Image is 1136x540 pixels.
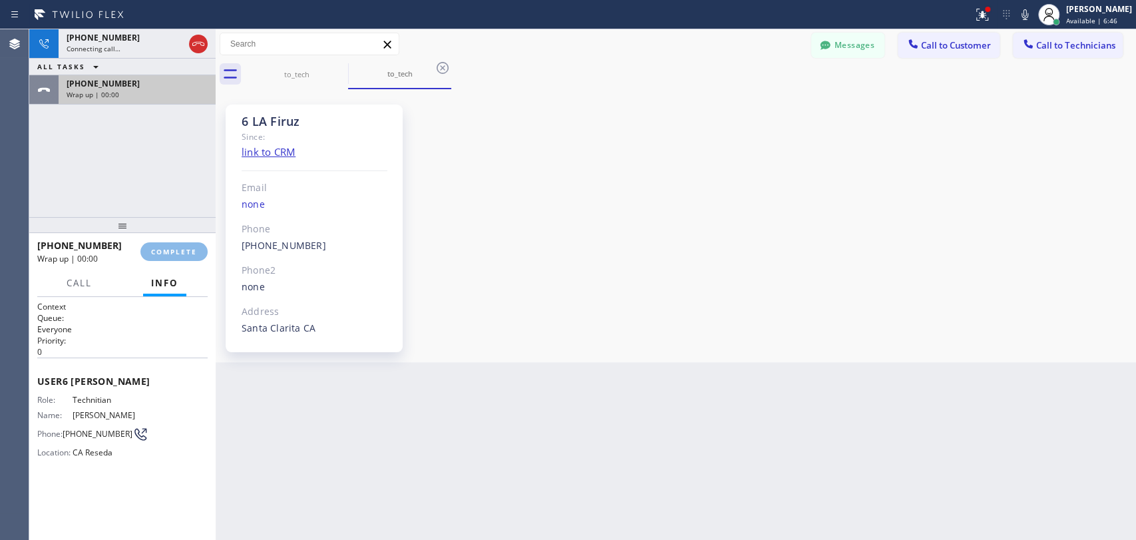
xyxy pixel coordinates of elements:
div: Since: [242,129,387,144]
button: Call [59,270,100,296]
h2: Priority: [37,335,208,346]
span: Call to Technicians [1036,39,1115,51]
span: COMPLETE [151,247,197,256]
span: User 6 [PERSON_NAME] [37,375,208,388]
h1: Context [37,301,208,312]
button: Hang up [189,35,208,53]
button: Messages [811,33,884,58]
span: Technitian [73,395,139,405]
span: Wrap up | 00:00 [67,90,119,99]
p: Everyone [37,324,208,335]
span: [PHONE_NUMBER] [37,239,122,252]
div: [PERSON_NAME] [1066,3,1132,15]
span: [PHONE_NUMBER] [63,429,132,439]
span: Available | 6:46 [1066,16,1117,25]
span: Connecting call… [67,44,120,53]
div: 6 LA Firuz [242,114,387,129]
div: Email [242,180,387,196]
button: ALL TASKS [29,59,112,75]
span: [PERSON_NAME] [73,410,139,420]
div: Santa Clarita CA [242,321,387,336]
div: Phone2 [242,263,387,278]
button: Info [143,270,186,296]
button: Call to Technicians [1013,33,1123,58]
button: Mute [1016,5,1034,24]
span: Call to Customer [921,39,991,51]
span: Phone: [37,429,63,439]
div: none [242,197,387,212]
div: Address [242,304,387,320]
div: to_tech [246,69,347,79]
span: Call [67,277,92,289]
span: Location: [37,447,73,457]
div: Phone [242,222,387,237]
span: ALL TASKS [37,62,85,71]
span: Wrap up | 00:00 [37,253,98,264]
button: Call to Customer [898,33,1000,58]
span: Role: [37,395,73,405]
span: CA Reseda [73,447,139,457]
button: COMPLETE [140,242,208,261]
span: [PHONE_NUMBER] [67,78,140,89]
a: [PHONE_NUMBER] [242,239,326,252]
a: link to CRM [242,145,295,158]
input: Search [220,33,399,55]
h2: Queue: [37,312,208,324]
span: Info [151,277,178,289]
span: Name: [37,410,73,420]
div: none [242,280,387,295]
div: to_tech [349,69,450,79]
p: 0 [37,346,208,358]
span: [PHONE_NUMBER] [67,32,140,43]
